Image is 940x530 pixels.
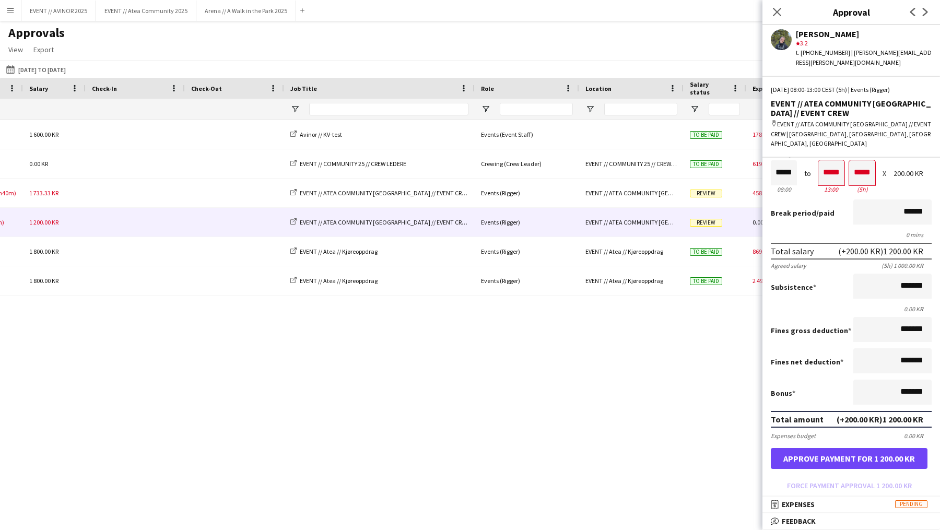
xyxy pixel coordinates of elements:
div: 08:00 [771,185,797,193]
span: Avinor // KV-test [300,131,342,138]
span: 1 600.00 KR [29,131,58,138]
span: Role [481,85,494,92]
span: 2 492.00 KR [753,277,782,285]
span: EVENT // Atea // Kjøreoppdrag [300,277,378,285]
button: EVENT // AVINOR 2025 [21,1,96,21]
div: 13:00 [818,185,844,193]
label: Fines net deduction [771,357,843,367]
label: Bonus [771,388,795,398]
span: Break period [771,208,816,218]
span: Expenses [782,500,815,509]
span: View [8,45,23,54]
div: EVENT // ATEA COMMUNITY [GEOGRAPHIC_DATA] // EVENT CREW [579,179,684,207]
span: EVENT // ATEA COMMUNITY [GEOGRAPHIC_DATA] // EVENT CREW [300,218,469,226]
div: (+200.00 KR) 1 200.00 KR [838,246,923,256]
span: Feedback [782,516,816,526]
input: Salary status Filter Input [709,103,740,115]
span: Review [690,219,722,227]
div: 200.00 KR [894,170,932,178]
span: 1 800.00 KR [29,248,58,255]
button: Open Filter Menu [585,104,595,114]
div: Events (Rigger) [475,179,579,207]
div: Events (Event Staff) [475,120,579,149]
a: EVENT // COMMUNITY 25 // CREW LEDERE [290,160,406,168]
span: Check-In [92,85,117,92]
div: Agreed salary [771,262,806,269]
div: EVENT // ATEA COMMUNITY [GEOGRAPHIC_DATA] // EVENT CREW | [GEOGRAPHIC_DATA], [GEOGRAPHIC_DATA], [... [771,120,932,148]
div: EVENT // COMMUNITY 25 // CREW LEDERE [579,149,684,178]
span: Check-Out [191,85,222,92]
input: Location Filter Input [604,103,677,115]
div: EVENT // ATEA COMMUNITY [GEOGRAPHIC_DATA] // EVENT CREW [771,99,932,117]
div: Events (Rigger) [475,266,579,295]
span: 1 800.00 KR [29,277,58,285]
div: [DATE] 08:00-13:00 CEST (5h) | Events (Rigger) [771,85,932,95]
span: 458.90 KR [753,189,778,197]
span: Expenses [753,85,780,92]
div: to [804,170,811,178]
div: Total amount [771,414,824,425]
a: EVENT // Atea // Kjøreoppdrag [290,277,378,285]
button: EVENT // Atea Community 2025 [96,1,196,21]
button: Approve payment for 1 200.00 KR [771,448,927,469]
input: Role Filter Input [500,103,573,115]
label: Salary [771,150,932,158]
div: t. [PHONE_NUMBER] | [PERSON_NAME][EMAIL_ADDRESS][PERSON_NAME][DOMAIN_NAME] [796,48,932,67]
span: To be paid [690,248,722,256]
mat-expansion-panel-header: ExpensesPending [762,497,940,512]
span: To be paid [690,277,722,285]
div: X [883,170,886,178]
button: Open Filter Menu [290,104,300,114]
div: 5h [849,185,875,193]
span: Export [33,45,54,54]
mat-expansion-panel-header: Feedback [762,513,940,529]
span: Pending [895,500,927,508]
div: Events (Rigger) [475,208,579,237]
a: EVENT // ATEA COMMUNITY [GEOGRAPHIC_DATA] // EVENT CREW [290,218,469,226]
span: Job Title [290,85,317,92]
button: Arena // A Walk in the Park 2025 [196,1,296,21]
span: Salary status [690,80,727,96]
button: Open Filter Menu [481,104,490,114]
div: Events (Rigger) [475,237,579,266]
label: Fines gross deduction [771,326,851,335]
div: EVENT // Atea // Kjøreoppdrag [579,237,684,266]
span: EVENT // Atea // Kjøreoppdrag [300,248,378,255]
div: Total salary [771,246,814,256]
span: 1 733.33 KR [29,189,58,197]
span: EVENT // ATEA COMMUNITY [GEOGRAPHIC_DATA] // EVENT CREW [300,189,469,197]
div: 0.00 KR [904,432,932,440]
span: Salary [29,85,48,92]
a: EVENT // ATEA COMMUNITY [GEOGRAPHIC_DATA] // EVENT CREW [290,189,469,197]
a: View [4,43,27,56]
div: 3.2 [796,39,932,48]
div: 0.00 KR [771,305,932,313]
div: (5h) 1 000.00 KR [882,262,932,269]
label: Subsistence [771,282,816,292]
span: Location [585,85,612,92]
span: EVENT // COMMUNITY 25 // CREW LEDERE [300,160,406,168]
div: (+200.00 KR) 1 200.00 KR [837,414,923,425]
label: /paid [771,208,835,218]
div: Crewing (Crew Leader) [475,149,579,178]
div: Expenses budget [771,432,816,440]
div: [PERSON_NAME] [796,29,932,39]
span: 0.00 KR [753,218,771,226]
a: Export [29,43,58,56]
div: EVENT // ATEA COMMUNITY [GEOGRAPHIC_DATA] // EVENT CREW [579,208,684,237]
button: [DATE] to [DATE] [4,63,68,76]
input: Job Title Filter Input [309,103,468,115]
div: 0 mins [771,231,932,239]
span: 178.00 KR [753,131,778,138]
span: Review [690,190,722,197]
span: To be paid [690,160,722,168]
a: Avinor // KV-test [290,131,342,138]
span: To be paid [690,131,722,139]
span: 619.25 KR [753,160,778,168]
h3: Approval [762,5,940,19]
button: Open Filter Menu [690,104,699,114]
a: EVENT // Atea // Kjøreoppdrag [290,248,378,255]
div: EVENT // Atea // Kjøreoppdrag [579,266,684,295]
span: 1 200.00 KR [29,218,58,226]
span: 869.00 KR [753,248,778,255]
